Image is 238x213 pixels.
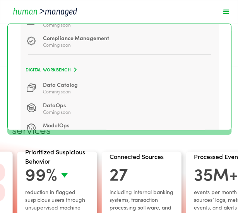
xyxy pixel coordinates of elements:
div: 35M+ [193,163,238,183]
a: DataOpsComing soon [24,101,215,115]
div: ModelOps [43,121,71,128]
div: Coming soon [43,42,109,48]
div: Coming soon [43,22,84,28]
div: Coming soon [43,108,71,115]
a: Digital Workbench [24,64,215,75]
a: home [0,7,214,17]
div: Compliance Management [43,34,109,42]
a: Compliance ManagementComing soon [24,34,215,48]
div: DataOps [43,101,71,108]
div: Coming soon [43,88,78,95]
div: menu [214,0,238,24]
a: ModelOpsComing soon [24,121,215,135]
div: Coming soon [43,128,71,135]
span:  [71,67,77,72]
div: Data Catalog [43,81,78,88]
a: Data CatalogComing soon [24,81,215,95]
